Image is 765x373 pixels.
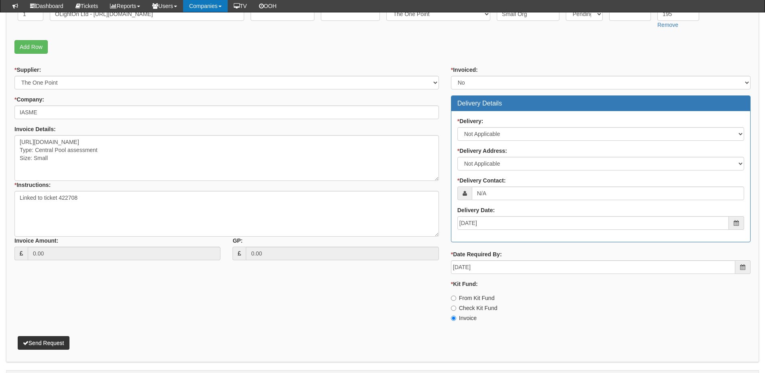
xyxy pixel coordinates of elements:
label: GP: [233,237,243,245]
label: Invoiced: [451,66,478,74]
label: Date Required By: [451,250,502,258]
label: Delivery: [457,117,483,125]
h3: Delivery Details [457,100,744,107]
button: Send Request [18,336,69,350]
label: Invoice Amount: [14,237,58,245]
label: Invoice Details: [14,125,56,133]
label: Delivery Date: [457,206,495,214]
a: Remove [657,22,678,28]
a: Add Row [14,40,48,54]
label: Kit Fund: [451,280,478,288]
label: Delivery Address: [457,147,507,155]
input: From Kit Fund [451,296,456,301]
label: Check Kit Fund [451,304,498,312]
label: Invoice [451,314,477,322]
input: Check Kit Fund [451,306,456,311]
label: Company: [14,95,44,103]
label: Instructions: [14,181,51,189]
label: From Kit Fund [451,294,495,302]
label: Supplier: [14,66,41,74]
label: Delivery Contact: [457,176,506,184]
input: Invoice [451,316,456,321]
